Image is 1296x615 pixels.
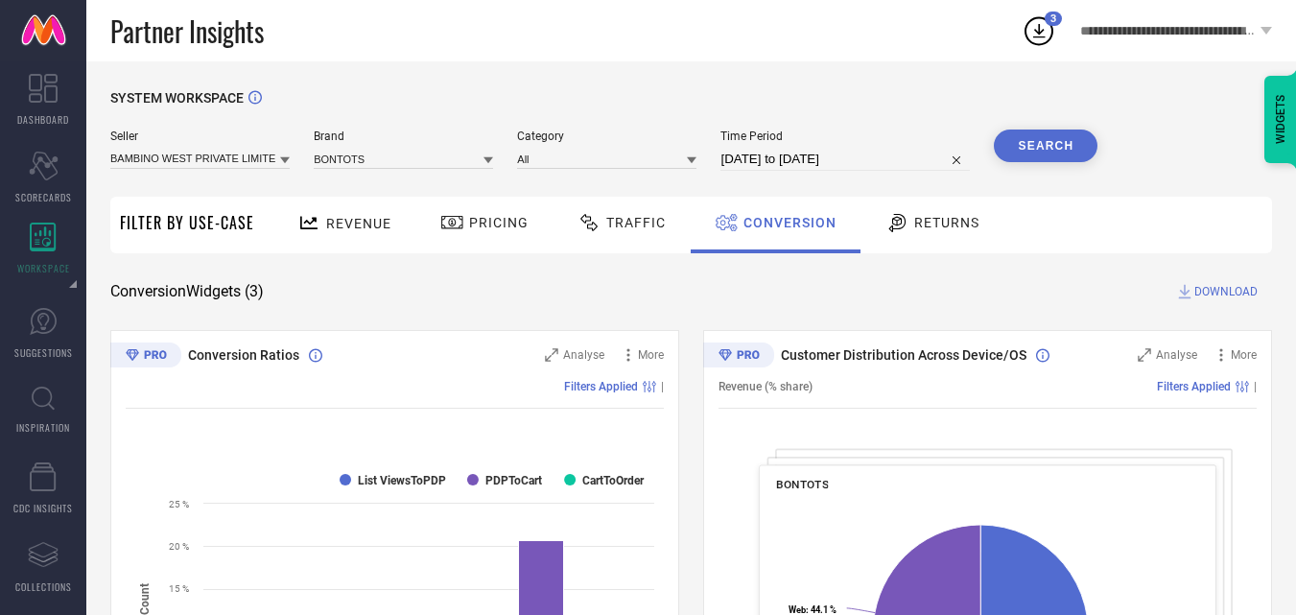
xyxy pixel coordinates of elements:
[110,130,290,143] span: Seller
[563,348,604,362] span: Analyse
[661,380,664,393] span: |
[469,215,529,230] span: Pricing
[314,130,493,143] span: Brand
[15,190,72,204] span: SCORECARDS
[781,347,1026,363] span: Customer Distribution Across Device/OS
[582,474,645,487] text: CartToOrder
[14,345,73,360] span: SUGGESTIONS
[326,216,391,231] span: Revenue
[16,420,70,435] span: INSPIRATION
[110,12,264,51] span: Partner Insights
[110,90,244,106] span: SYSTEM WORKSPACE
[1022,13,1056,48] div: Open download list
[1138,348,1151,362] svg: Zoom
[638,348,664,362] span: More
[606,215,666,230] span: Traffic
[720,130,970,143] span: Time Period
[789,604,837,615] text: : 44.1 %
[110,282,264,301] span: Conversion Widgets ( 3 )
[17,261,70,275] span: WORKSPACE
[169,541,189,552] text: 20 %
[743,215,837,230] span: Conversion
[1156,348,1197,362] span: Analyse
[169,583,189,594] text: 15 %
[719,380,813,393] span: Revenue (% share)
[703,343,774,371] div: Premium
[720,148,970,171] input: Select time period
[1254,380,1257,393] span: |
[169,499,189,509] text: 25 %
[120,211,254,234] span: Filter By Use-Case
[13,501,73,515] span: CDC INSIGHTS
[1157,380,1231,393] span: Filters Applied
[485,474,542,487] text: PDPToCart
[914,215,979,230] span: Returns
[1050,12,1056,25] span: 3
[1194,282,1258,301] span: DOWNLOAD
[15,580,72,594] span: COLLECTIONS
[776,478,828,491] span: BONTOTS
[1231,348,1257,362] span: More
[545,348,558,362] svg: Zoom
[188,347,299,363] span: Conversion Ratios
[17,112,69,127] span: DASHBOARD
[110,343,181,371] div: Premium
[517,130,696,143] span: Category
[564,380,638,393] span: Filters Applied
[994,130,1097,162] button: Search
[358,474,446,487] text: List ViewsToPDP
[789,604,806,615] tspan: Web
